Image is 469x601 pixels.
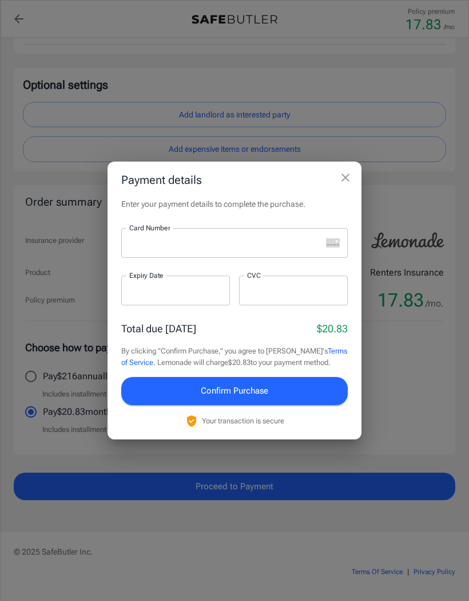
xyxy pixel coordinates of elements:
p: $20.83 [317,321,348,336]
svg: unknown [326,238,340,248]
a: Terms of Service [121,347,347,367]
label: Expiry Date [129,270,164,280]
label: Card Number [129,223,170,233]
iframe: Secure expiration date input frame [129,285,222,296]
p: By clicking "Confirm Purchase," you agree to [PERSON_NAME]'s . Lemonade will charge $20.83 to you... [121,345,348,368]
h2: Payment details [108,162,361,198]
p: Your transaction is secure [202,415,284,426]
iframe: Secure CVC input frame [247,285,340,296]
label: CVC [247,270,261,280]
span: Confirm Purchase [201,383,268,398]
p: Total due [DATE] [121,321,196,336]
button: close [334,166,357,189]
iframe: Secure card number input frame [129,238,321,249]
button: Confirm Purchase [121,377,348,404]
p: Enter your payment details to complete the purchase. [121,198,348,210]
